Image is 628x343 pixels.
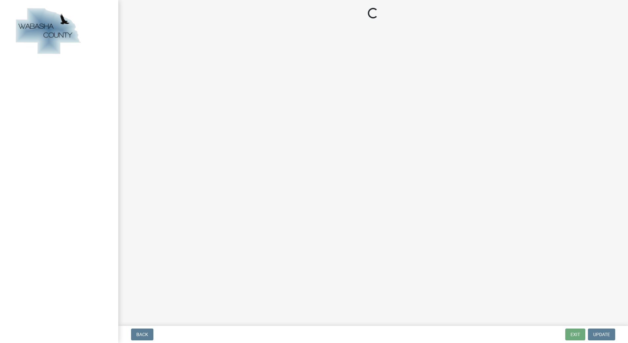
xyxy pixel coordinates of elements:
img: Wabasha County, Minnesota [13,7,83,56]
span: Back [136,332,148,337]
button: Exit [565,329,585,340]
span: Update [593,332,610,337]
button: Back [131,329,153,340]
button: Update [588,329,615,340]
